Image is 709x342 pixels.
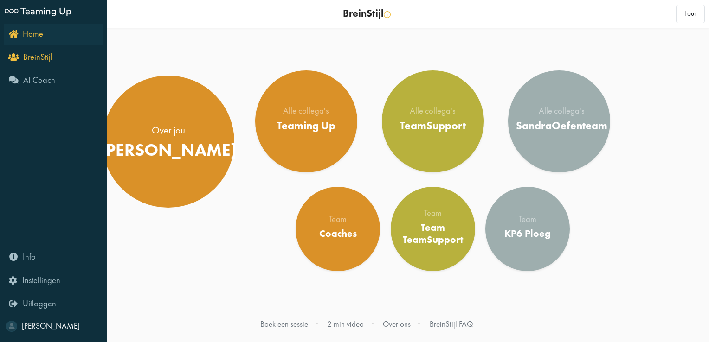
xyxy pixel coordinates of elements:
img: info-yellow.svg [384,11,391,18]
span: Home [23,28,43,39]
a: Alle collega's Teaming Up [255,70,357,172]
a: Over ons [383,319,411,329]
span: Tour [684,9,696,18]
span: Teaming Up [20,4,71,17]
a: Team Team TeamSupport [391,187,475,271]
a: Alle collega's TeamSupport [382,70,484,172]
div: Team [319,215,357,224]
div: Team [504,215,551,224]
a: Team KP6 Ploeg [485,187,570,271]
a: Info [4,247,103,268]
a: 2 min video [327,319,364,329]
a: Uitloggen [4,293,103,315]
div: BreinStijl [198,9,535,19]
div: Over jou [100,123,237,137]
div: Team [399,209,467,218]
span: Info [23,251,36,262]
a: BreinStijl [4,47,103,68]
a: Boek een sessie [260,319,308,329]
div: Team TeamSupport [399,222,467,245]
div: [PERSON_NAME] [100,139,237,160]
a: Alle collega's SandraOefenteam [508,70,610,172]
a: AI Coach [4,70,103,91]
div: Alle collega's [400,107,466,115]
span: Uitloggen [23,298,56,309]
a: BreinStijl FAQ [430,319,473,329]
div: Alle collega's [277,107,335,115]
div: Coaches [319,228,357,240]
a: Home [4,24,103,45]
button: Tour [676,5,705,23]
span: BreinStijl [23,51,52,63]
a: Team Coaches [296,187,380,271]
div: Alle collega's [516,107,607,115]
a: Instellingen [4,270,103,291]
a: Over jou [PERSON_NAME] [102,76,234,208]
div: KP6 Ploeg [504,228,551,240]
span: AI Coach [23,75,55,86]
div: TeamSupport [400,119,466,132]
div: Teaming Up [277,119,335,132]
span: Instellingen [22,275,60,286]
div: SandraOefenteam [516,119,607,132]
span: [PERSON_NAME] [22,321,80,331]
